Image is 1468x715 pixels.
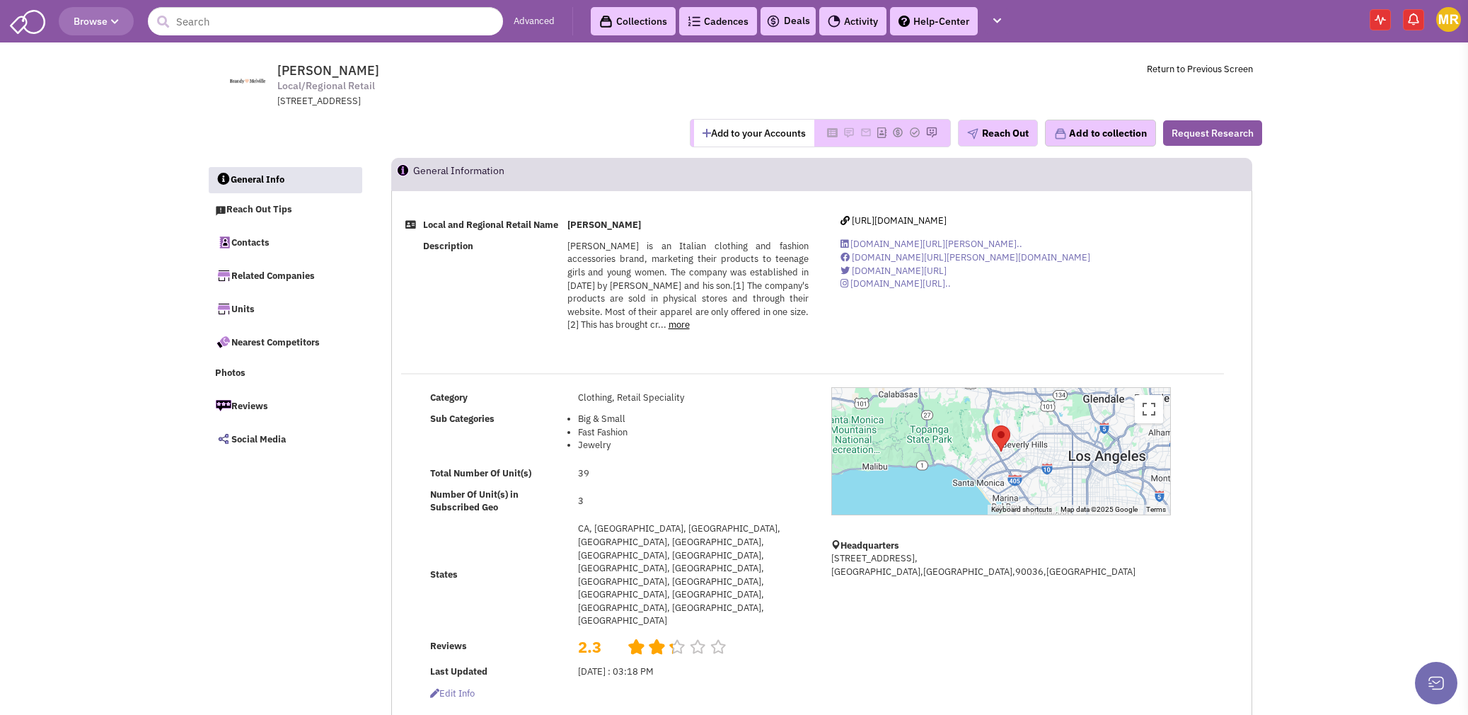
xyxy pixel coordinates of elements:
a: General Info [209,167,363,194]
span: Local/Regional Retail [277,79,375,93]
a: Deals [766,13,810,30]
img: icon-collection-lavender-black.svg [599,15,613,28]
img: Cadences_logo.png [688,16,700,26]
b: Local and Regional Retail Name [423,219,558,231]
button: Toggle fullscreen view [1135,395,1163,423]
span: Browse [74,15,119,28]
td: CA, [GEOGRAPHIC_DATA], [GEOGRAPHIC_DATA], [GEOGRAPHIC_DATA], [GEOGRAPHIC_DATA], [GEOGRAPHIC_DATA]... [574,519,812,632]
b: Headquarters [840,539,899,551]
b: Number Of Unit(s) in Subscribed Geo [430,488,519,514]
img: help.png [898,16,910,27]
button: Reach Out [958,120,1038,147]
div: [STREET_ADDRESS] [277,95,647,108]
button: Browse [59,7,134,35]
a: Cadences [679,7,757,35]
span: [URL][DOMAIN_NAME] [852,214,947,227]
td: [DATE] : 03:18 PM [574,662,812,683]
a: Related Companies [208,261,362,290]
input: Search [148,7,503,35]
a: Units [208,294,362,324]
img: Please add to your accounts [892,127,903,138]
span: [DOMAIN_NAME][URL].. [850,278,951,290]
img: Activity.png [828,15,840,28]
img: Please add to your accounts [909,127,920,138]
a: Reviews [208,391,362,421]
b: Description [423,240,473,252]
img: plane.png [967,128,978,139]
img: icon-collection-lavender.png [1054,127,1067,140]
img: Please add to your accounts [843,127,855,138]
a: [DOMAIN_NAME][URL][PERSON_NAME].. [840,238,1022,250]
span: [DOMAIN_NAME][URL] [852,265,947,277]
span: [PERSON_NAME] [277,62,379,79]
span: Edit info [430,687,475,699]
a: [URL][DOMAIN_NAME] [840,214,947,227]
li: Big & Small [578,413,809,426]
img: Please add to your accounts [926,127,937,138]
a: Nearest Competitors [208,327,362,357]
a: Collections [591,7,676,35]
td: Clothing, Retail Speciality [574,387,812,408]
td: 3 [574,484,812,519]
a: Contacts [208,227,362,257]
a: Photos [208,360,362,387]
li: Jewelry [578,439,809,452]
b: Total Number Of Unit(s) [430,467,531,479]
b: Reviews [430,640,467,652]
button: Request Research [1163,120,1262,146]
b: Category [430,391,468,404]
span: [DOMAIN_NAME][URL][PERSON_NAME][DOMAIN_NAME] [852,251,1090,263]
h2: General Information [413,159,585,190]
img: SmartAdmin [10,7,45,34]
button: Add to collection [1045,120,1156,147]
div: Brandy Melville [986,420,1016,457]
a: Help-Center [890,7,978,35]
img: icon-deals.svg [766,13,780,30]
a: Terms (opens in new tab) [1146,505,1166,513]
button: Add to your Accounts [694,120,814,147]
p: [STREET_ADDRESS], [GEOGRAPHIC_DATA],[GEOGRAPHIC_DATA],90036,[GEOGRAPHIC_DATA] [831,552,1171,578]
td: 39 [574,463,812,484]
b: [PERSON_NAME] [567,219,641,231]
b: States [430,568,458,580]
a: [DOMAIN_NAME][URL].. [840,278,951,290]
span: Map data ©2025 Google [1060,505,1138,513]
a: Advanced [514,15,555,28]
a: more [669,319,690,331]
a: Social Media [208,424,362,454]
img: Madison Roach [1436,7,1461,32]
a: [DOMAIN_NAME][URL][PERSON_NAME][DOMAIN_NAME] [840,251,1090,263]
a: Reach Out Tips [208,197,362,224]
span: [PERSON_NAME] is an Italian clothing and fashion accessories brand, marketing their products to t... [567,240,809,331]
b: Sub Categories [430,413,495,425]
span: [DOMAIN_NAME][URL][PERSON_NAME].. [850,238,1022,250]
li: Fast Fashion [578,426,809,440]
img: Google [836,496,882,515]
b: Last Updated [430,665,487,677]
img: Please add to your accounts [860,127,872,138]
h2: 2.3 [578,636,616,643]
a: Open this area in Google Maps (opens a new window) [836,496,882,515]
a: Activity [819,7,886,35]
a: [DOMAIN_NAME][URL] [840,265,947,277]
button: Keyboard shortcuts [991,505,1052,515]
a: Return to Previous Screen [1147,63,1253,75]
